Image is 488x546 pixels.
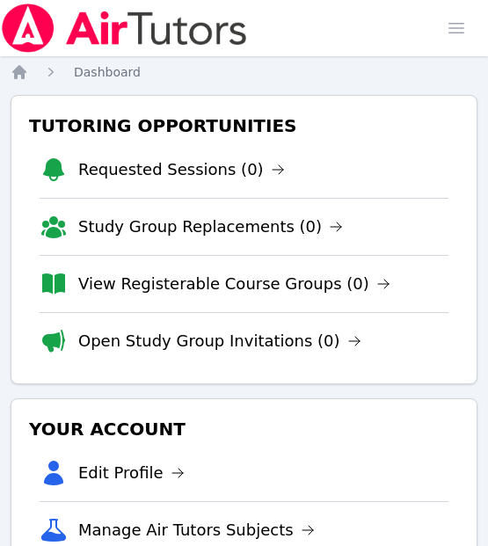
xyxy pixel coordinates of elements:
[74,65,141,79] span: Dashboard
[78,157,285,182] a: Requested Sessions (0)
[78,518,315,542] a: Manage Air Tutors Subjects
[78,272,390,296] a: View Registerable Course Groups (0)
[78,215,343,239] a: Study Group Replacements (0)
[25,110,463,142] h3: Tutoring Opportunities
[11,63,477,81] nav: Breadcrumb
[78,461,185,485] a: Edit Profile
[78,329,361,353] a: Open Study Group Invitations (0)
[25,413,463,445] h3: Your Account
[74,63,141,81] a: Dashboard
